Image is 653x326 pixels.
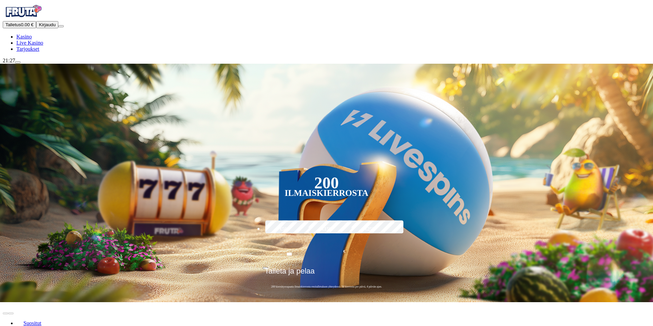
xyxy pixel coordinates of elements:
button: Kirjaudu [36,21,58,28]
span: Live Kasino [16,40,43,46]
button: Talletusplus icon0.00 € [3,21,36,28]
label: €250 [350,219,389,239]
span: 0.00 € [21,22,33,27]
span: 21:27 [3,58,15,63]
span: Kirjaudu [39,22,56,27]
a: poker-chip iconLive Kasino [16,40,43,46]
span: Tarjoukset [16,46,39,52]
button: next slide [8,312,14,314]
a: Fruta [3,15,44,21]
div: 200 [314,179,339,187]
button: Talleta ja pelaa [263,266,390,281]
div: Ilmaiskierrosta [285,189,369,197]
span: 200 kierrätysvapaata ilmaiskierrosta ensitalletuksen yhteydessä. 50 kierrosta per päivä, 4 päivän... [263,285,390,289]
button: prev slide [3,312,8,314]
a: gift-inverted iconTarjoukset [16,46,39,52]
img: Fruta [3,3,44,20]
button: live-chat [15,61,20,63]
label: €150 [307,219,346,239]
span: Talleta ja pelaa [265,267,315,280]
span: € [268,265,270,269]
label: €50 [264,219,303,239]
span: Talletus [5,22,21,27]
a: diamond iconKasino [16,34,32,40]
button: menu [58,25,64,27]
span: € [343,248,345,255]
span: Suositut [21,320,44,326]
nav: Primary [3,3,650,52]
span: Kasino [16,34,32,40]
